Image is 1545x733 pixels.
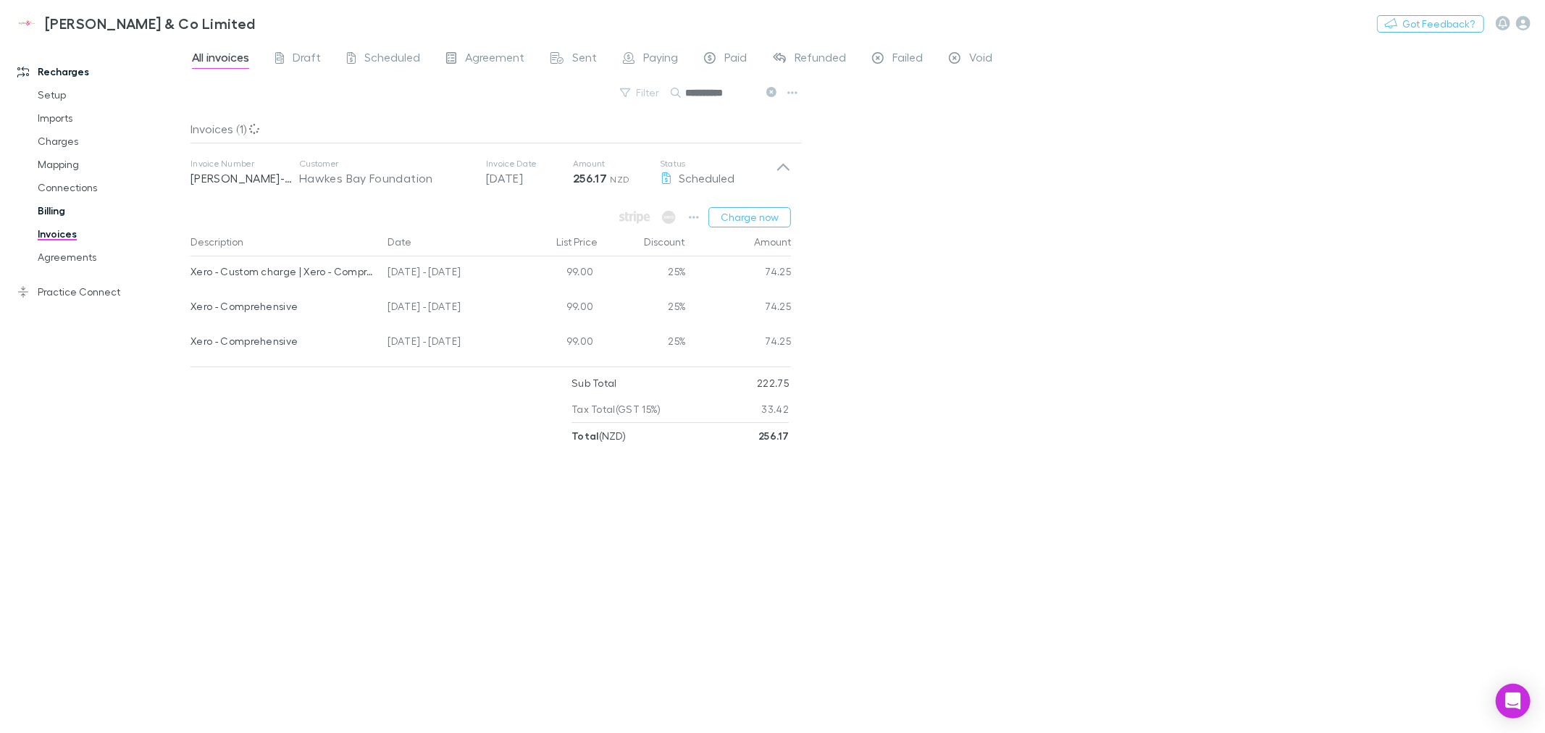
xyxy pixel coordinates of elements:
[23,199,200,222] a: Billing
[724,50,747,69] span: Paid
[192,50,249,69] span: All invoices
[611,174,630,185] span: NZD
[687,326,792,361] div: 74.25
[571,423,626,449] p: ( NZD )
[1496,684,1531,719] div: Open Intercom Messenger
[23,106,200,130] a: Imports
[969,50,992,69] span: Void
[658,207,679,227] span: Available when invoice is finalised
[23,222,200,246] a: Invoices
[513,326,600,361] div: 99.00
[573,171,607,185] strong: 256.17
[571,370,617,396] p: Sub Total
[571,396,661,422] p: Tax Total (GST 15%)
[892,50,923,69] span: Failed
[708,207,791,227] button: Charge now
[3,280,200,303] a: Practice Connect
[795,50,846,69] span: Refunded
[513,256,600,291] div: 99.00
[190,169,299,187] p: [PERSON_NAME]-0095
[600,291,687,326] div: 25%
[486,169,573,187] p: [DATE]
[382,326,513,361] div: [DATE] - [DATE]
[23,153,200,176] a: Mapping
[190,291,377,322] div: Xero - Comprehensive
[571,430,599,442] strong: Total
[572,50,597,69] span: Sent
[3,60,200,83] a: Recharges
[382,256,513,291] div: [DATE] - [DATE]
[465,50,524,69] span: Agreement
[23,83,200,106] a: Setup
[6,6,264,41] a: [PERSON_NAME] & Co Limited
[613,84,668,101] button: Filter
[179,143,803,201] div: Invoice Number[PERSON_NAME]-0095CustomerHawkes Bay FoundationInvoice Date[DATE]Amount256.17 NZDSt...
[513,291,600,326] div: 99.00
[643,50,678,69] span: Paying
[687,291,792,326] div: 74.25
[299,169,472,187] div: Hawkes Bay Foundation
[45,14,256,32] h3: [PERSON_NAME] & Co Limited
[600,326,687,361] div: 25%
[757,370,789,396] p: 222.75
[364,50,420,69] span: Scheduled
[23,176,200,199] a: Connections
[486,158,573,169] p: Invoice Date
[14,14,39,32] img: Epplett & Co Limited's Logo
[293,50,321,69] span: Draft
[190,256,377,287] div: Xero - Custom charge | Xero - Comprehensive
[600,256,687,291] div: 25%
[190,158,299,169] p: Invoice Number
[758,430,789,442] strong: 256.17
[23,246,200,269] a: Agreements
[679,171,734,185] span: Scheduled
[23,130,200,153] a: Charges
[687,256,792,291] div: 74.25
[382,291,513,326] div: [DATE] - [DATE]
[660,158,776,169] p: Status
[761,396,789,422] p: 33.42
[616,207,654,227] span: Available when invoice is finalised
[299,158,472,169] p: Customer
[1377,15,1484,33] button: Got Feedback?
[190,326,377,356] div: Xero - Comprehensive
[573,158,660,169] p: Amount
